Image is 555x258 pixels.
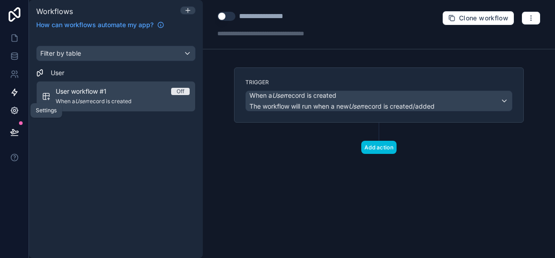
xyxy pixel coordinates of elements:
[245,79,512,86] label: Trigger
[245,91,512,111] button: When aUserrecord is createdThe workflow will run when a newUserrecord is created/added
[36,7,73,16] span: Workflows
[36,107,57,114] div: Settings
[272,91,286,99] em: User
[442,11,514,25] button: Clone workflow
[361,141,397,154] button: Add action
[349,102,362,110] em: User
[249,102,435,110] span: The workflow will run when a new record is created/added
[36,20,153,29] span: How can workflows automate my app?
[459,14,508,22] span: Clone workflow
[33,20,168,29] a: How can workflows automate my app?
[249,91,336,100] span: When a record is created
